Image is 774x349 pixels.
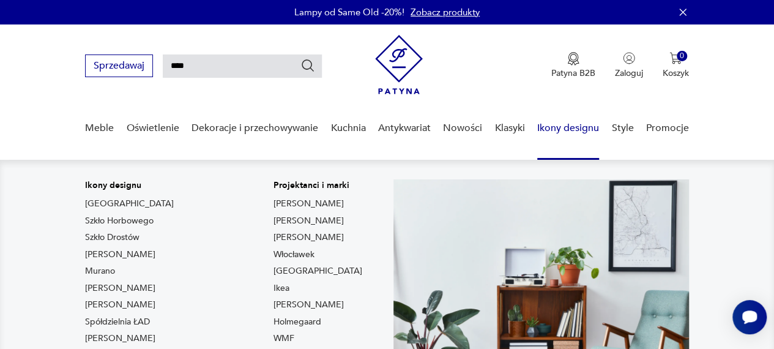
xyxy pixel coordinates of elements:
[411,6,480,18] a: Zobacz produkty
[551,52,595,79] button: Patyna B2B
[294,6,404,18] p: Lampy od Same Old -20%!
[567,52,579,66] img: Ikona medalu
[274,332,294,345] a: WMF
[732,300,767,334] iframe: Smartsupp widget button
[663,52,689,79] button: 0Koszyk
[85,249,155,261] a: [PERSON_NAME]
[85,316,150,328] a: Spółdzielnia ŁAD
[85,265,115,277] a: Murano
[85,179,237,192] p: Ikony designu
[127,105,179,152] a: Oświetlenie
[85,282,155,295] a: [PERSON_NAME]
[85,105,114,152] a: Meble
[615,52,643,79] button: Zaloguj
[274,179,362,192] p: Projektanci i marki
[375,35,423,94] img: Patyna - sklep z meblami i dekoracjami vintage
[274,282,289,295] a: Ikea
[330,105,365,152] a: Kuchnia
[192,105,318,152] a: Dekoracje i przechowywanie
[85,332,155,345] a: [PERSON_NAME]
[85,215,154,227] a: Szkło Horbowego
[443,105,482,152] a: Nowości
[646,105,689,152] a: Promocje
[85,54,153,77] button: Sprzedawaj
[274,249,314,261] a: Włocławek
[85,198,174,210] a: [GEOGRAPHIC_DATA]
[274,231,344,244] a: [PERSON_NAME]
[611,105,633,152] a: Style
[663,67,689,79] p: Koszyk
[274,299,344,311] a: [PERSON_NAME]
[300,58,315,73] button: Szukaj
[85,299,155,311] a: [PERSON_NAME]
[378,105,431,152] a: Antykwariat
[495,105,525,152] a: Klasyki
[85,231,140,244] a: Szkło Drostów
[551,67,595,79] p: Patyna B2B
[537,105,599,152] a: Ikony designu
[615,67,643,79] p: Zaloguj
[551,52,595,79] a: Ikona medaluPatyna B2B
[669,52,682,64] img: Ikona koszyka
[85,62,153,71] a: Sprzedawaj
[274,316,321,328] a: Holmegaard
[623,52,635,64] img: Ikonka użytkownika
[274,215,344,227] a: [PERSON_NAME]
[274,198,344,210] a: [PERSON_NAME]
[677,51,687,61] div: 0
[274,265,362,277] a: [GEOGRAPHIC_DATA]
